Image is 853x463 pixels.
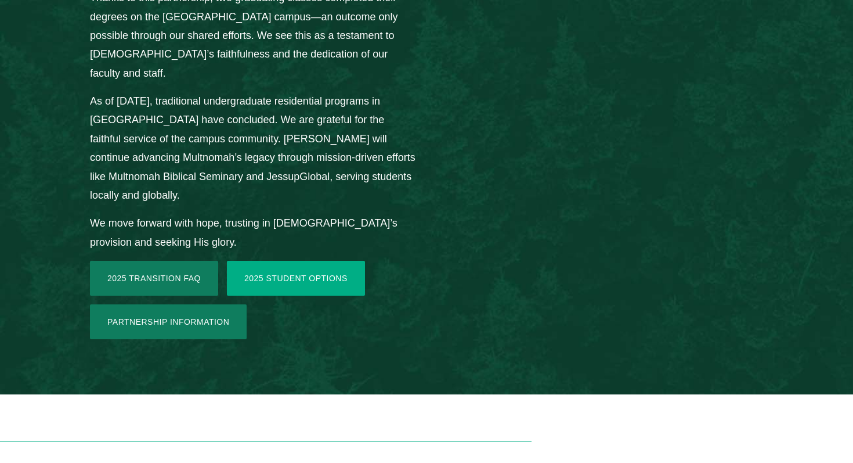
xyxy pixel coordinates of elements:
a: Partnership Information [90,304,247,339]
p: As of [DATE], traditional undergraduate residential programs in [GEOGRAPHIC_DATA] have concluded.... [90,92,415,204]
a: 2025 Student Options [227,261,365,296]
a: 2025 Transition FAQ [90,261,218,296]
p: We move forward with hope, trusting in [DEMOGRAPHIC_DATA]’s provision and seeking His glory. [90,214,415,252]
